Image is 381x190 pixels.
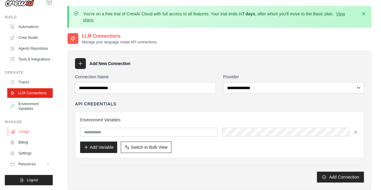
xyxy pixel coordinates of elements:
[7,44,53,53] a: Agents Repository
[7,77,53,87] a: Traces
[80,142,117,153] button: Add Variable
[5,120,53,124] div: Manage
[223,74,364,80] label: Provider
[7,33,53,42] a: Crew Studio
[7,138,53,147] a: Billing
[75,74,216,80] label: Connection Name
[7,99,53,114] a: Environment Variables
[18,162,36,167] span: Resources
[317,172,364,182] button: Add Connection
[75,101,116,107] h4: API Credentials
[7,148,53,158] a: Settings
[83,11,357,23] p: You're on a free trial of CrewAI Cloud with full access to all features. Your trial ends in , aft...
[89,61,130,67] h3: Add New Connection
[5,70,53,75] div: Operate
[5,15,53,20] div: Build
[7,22,53,32] a: Automations
[8,127,53,136] a: Usage
[82,40,157,45] p: Manage your language model API connections
[27,178,38,182] span: Logout
[7,88,53,98] a: LLM Connections
[121,142,171,153] button: Switch to Bulk View
[7,55,53,64] a: Tools & Integrations
[80,117,359,123] h3: Environment Variables
[7,159,53,169] button: Resources
[5,175,53,185] button: Logout
[82,33,157,40] h2: LLM Connections
[131,144,167,150] span: Switch to Bulk View
[242,11,255,16] strong: 7 days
